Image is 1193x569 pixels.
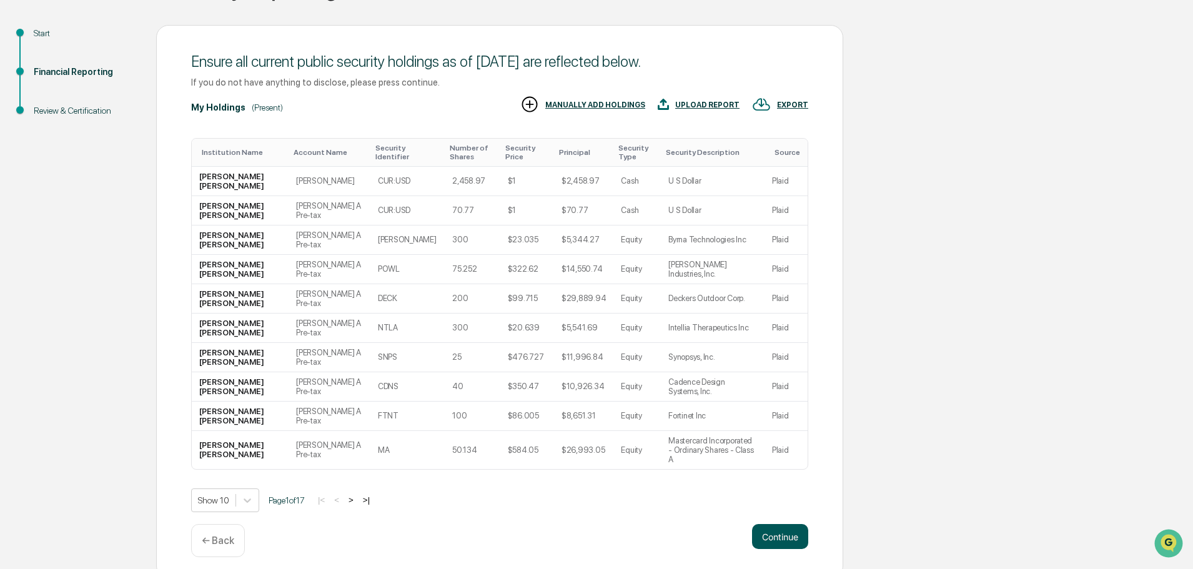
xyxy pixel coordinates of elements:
div: Toggle SortBy [202,148,284,157]
td: 200 [445,284,500,314]
td: [PERSON_NAME] [PERSON_NAME] [192,196,289,225]
td: MA [370,431,445,469]
td: [PERSON_NAME] [PERSON_NAME] [192,225,289,255]
div: Financial Reporting [34,66,136,79]
div: Toggle SortBy [294,148,365,157]
td: [PERSON_NAME] A Pre-tax [289,284,370,314]
a: 🖐️Preclearance [7,152,86,175]
div: EXPORT [777,101,808,109]
div: If you do not have anything to disclose, please press continue. [191,77,808,87]
td: $23.035 [500,225,554,255]
td: DECK [370,284,445,314]
td: Plaid [765,343,808,372]
div: UPLOAD REPORT [675,101,740,109]
td: 40 [445,372,500,402]
img: UPLOAD REPORT [658,95,669,114]
td: $86.005 [500,402,554,431]
td: $322.62 [500,255,554,284]
div: Toggle SortBy [559,148,608,157]
td: [PERSON_NAME] [PERSON_NAME] [192,167,289,196]
button: >| [359,495,374,505]
td: [PERSON_NAME] A Pre-tax [289,431,370,469]
td: SNPS [370,343,445,372]
span: Attestations [103,157,155,170]
td: $20.639 [500,314,554,343]
button: Continue [752,524,808,549]
div: 🗄️ [91,159,101,169]
td: POWL [370,255,445,284]
td: $26,993.05 [554,431,613,469]
td: Plaid [765,196,808,225]
td: [PERSON_NAME] A Pre-tax [289,372,370,402]
div: Toggle SortBy [775,148,803,157]
img: 1746055101610-c473b297-6a78-478c-a979-82029cc54cd1 [12,96,35,118]
p: How can we help? [12,26,227,46]
td: Plaid [765,167,808,196]
td: $350.47 [500,372,554,402]
td: U S Dollar [661,196,765,225]
td: Equity [613,343,661,372]
td: NTLA [370,314,445,343]
td: Intellia Therapeutics Inc [661,314,765,343]
div: My Holdings [191,102,245,112]
div: Start [34,27,136,40]
td: Plaid [765,431,808,469]
div: Toggle SortBy [618,144,656,161]
td: [PERSON_NAME] A Pre-tax [289,255,370,284]
td: [PERSON_NAME] [PERSON_NAME] [192,431,289,469]
td: [PERSON_NAME] [PERSON_NAME] [192,255,289,284]
span: Page 1 of 17 [269,495,305,505]
td: Equity [613,314,661,343]
button: < [330,495,343,505]
td: [PERSON_NAME] A Pre-tax [289,196,370,225]
div: Toggle SortBy [450,144,495,161]
td: Plaid [765,314,808,343]
td: Equity [613,255,661,284]
td: Byrna Technologies Inc [661,225,765,255]
div: Ensure all current public security holdings as of [DATE] are reflected below. [191,52,808,71]
td: Plaid [765,225,808,255]
iframe: Open customer support [1153,528,1187,562]
td: CDNS [370,372,445,402]
td: Cash [613,167,661,196]
td: [PERSON_NAME] A Pre-tax [289,314,370,343]
td: CUR:USD [370,196,445,225]
td: 50.134 [445,431,500,469]
td: [PERSON_NAME] A Pre-tax [289,402,370,431]
td: Cadence Design Systems, Inc. [661,372,765,402]
td: [PERSON_NAME] [370,225,445,255]
td: 75.252 [445,255,500,284]
td: Fortinet Inc [661,402,765,431]
div: Toggle SortBy [375,144,440,161]
td: [PERSON_NAME] A Pre-tax [289,225,370,255]
div: Toggle SortBy [666,148,760,157]
td: 300 [445,314,500,343]
td: $2,458.97 [554,167,613,196]
td: $584.05 [500,431,554,469]
td: Plaid [765,402,808,431]
td: 100 [445,402,500,431]
div: Review & Certification [34,104,136,117]
td: U S Dollar [661,167,765,196]
div: We're available if you need us! [42,108,158,118]
td: [PERSON_NAME] [PERSON_NAME] [192,343,289,372]
td: 300 [445,225,500,255]
td: Plaid [765,284,808,314]
td: [PERSON_NAME] [289,167,370,196]
td: Equity [613,402,661,431]
td: Cash [613,196,661,225]
button: Start new chat [212,99,227,114]
td: [PERSON_NAME] [PERSON_NAME] [192,402,289,431]
td: Mastercard Incorporated - Ordinary Shares - Class A [661,431,765,469]
td: $1 [500,167,554,196]
td: $8,651.31 [554,402,613,431]
td: $29,889.94 [554,284,613,314]
div: 🖐️ [12,159,22,169]
td: $99.715 [500,284,554,314]
button: > [345,495,357,505]
td: Equity [613,284,661,314]
a: 🗄️Attestations [86,152,160,175]
td: FTNT [370,402,445,431]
